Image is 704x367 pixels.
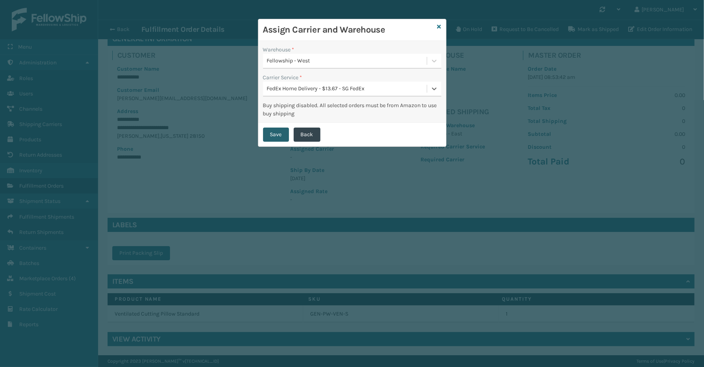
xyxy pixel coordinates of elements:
button: Save [263,128,289,142]
div: FedEx Home Delivery - $13.67 - SG FedEx [267,85,428,93]
label: Warehouse [263,46,294,54]
div: Buy shipping disabled. All selected orders must be from Amazon to use buy shipping [263,101,441,118]
h3: Assign Carrier and Warehouse [263,24,434,36]
button: Back [294,128,320,142]
label: Carrier Service [263,73,302,82]
div: Fellowship - West [267,57,428,65]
